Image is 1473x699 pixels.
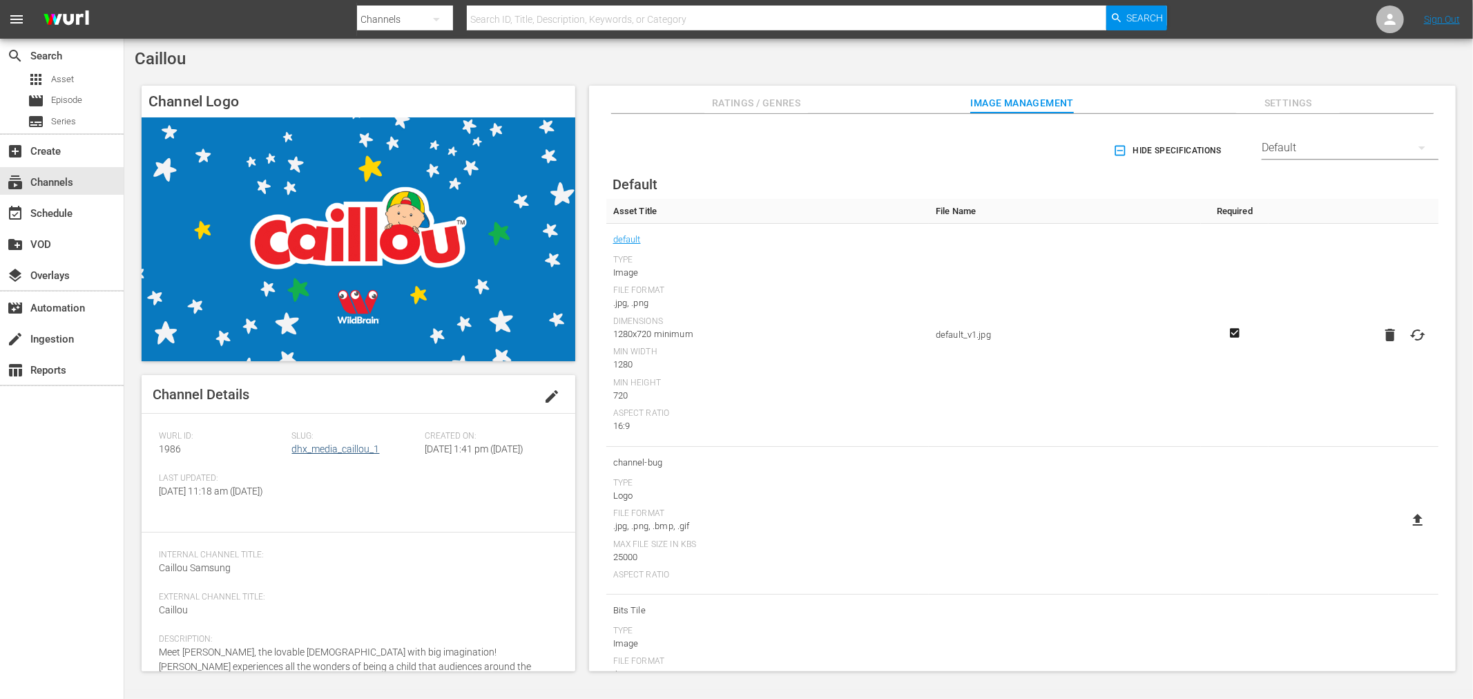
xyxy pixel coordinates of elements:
span: Episode [28,93,44,109]
div: File Format [613,508,922,519]
div: File Format [613,285,922,296]
span: Asset [28,71,44,88]
td: default_v1.jpg [929,224,1201,447]
div: Max File Size In Kbs [613,539,922,550]
span: Last Updated: [159,473,285,484]
span: Series [28,113,44,130]
div: Type [613,478,922,489]
div: Dimensions [613,316,922,327]
div: 1280x720 minimum [613,327,922,341]
span: Ratings / Genres [704,95,808,112]
div: Image [613,266,922,280]
a: dhx_media_caillou_1 [292,443,380,454]
img: ans4CAIJ8jUAAAAAAAAAAAAAAAAAAAAAAAAgQb4GAAAAAAAAAAAAAAAAAAAAAAAAJMjXAAAAAAAAAAAAAAAAAAAAAAAAgAT5G... [33,3,99,36]
div: 16:9 [613,419,922,433]
span: channel-bug [613,454,922,472]
span: [DATE] 11:18 am ([DATE]) [159,486,263,497]
span: VOD [7,236,23,253]
span: Description: [159,634,551,645]
button: edit [535,380,568,413]
div: Type [613,255,922,266]
div: .jpg, .png [613,667,922,681]
div: Default [1262,128,1438,167]
th: Asset Title [606,199,929,224]
span: Image Management [970,95,1074,112]
button: Hide Specifications [1110,131,1227,170]
span: Default [613,176,657,193]
div: File Format [613,656,922,667]
span: Search [1127,6,1164,30]
span: Overlays [7,267,23,284]
th: Required [1201,199,1269,224]
span: [DATE] 1:41 pm ([DATE]) [425,443,523,454]
h4: Channel Logo [142,86,575,117]
svg: Required [1226,327,1243,339]
span: Automation [7,300,23,316]
a: Sign Out [1424,14,1460,25]
span: External Channel Title: [159,592,551,603]
span: Caillou [159,604,188,615]
img: Caillou [142,117,575,361]
th: File Name [929,199,1201,224]
span: Episode [51,93,82,107]
div: Type [613,626,922,637]
div: 720 [613,389,922,403]
span: Wurl ID: [159,431,285,442]
div: Min Width [613,347,922,358]
div: Aspect Ratio [613,408,922,419]
span: Reports [7,362,23,379]
span: Settings [1236,95,1340,112]
div: Image [613,637,922,651]
span: menu [8,11,25,28]
a: default [613,231,641,249]
button: Search [1106,6,1167,30]
div: 1280 [613,358,922,372]
span: Channels [7,174,23,191]
span: Caillou [135,49,186,68]
span: Internal Channel Title: [159,550,551,561]
span: Series [51,115,76,128]
span: Slug: [292,431,418,442]
span: Asset [51,73,74,86]
span: Ingestion [7,331,23,347]
div: .jpg, .png [613,296,922,310]
span: edit [543,388,560,405]
span: Meet [PERSON_NAME], the lovable [DEMOGRAPHIC_DATA] with big imagination! [PERSON_NAME] experience... [159,647,531,687]
span: Caillou Samsung [159,562,231,573]
span: Hide Specifications [1116,144,1222,158]
div: .jpg, .png, .bmp, .gif [613,519,922,533]
span: 1986 [159,443,181,454]
div: Logo [613,489,922,503]
span: Schedule [7,205,23,222]
div: Min Height [613,378,922,389]
div: Aspect Ratio [613,570,922,581]
span: Search [7,48,23,64]
span: Create [7,143,23,160]
span: Bits Tile [613,602,922,620]
div: 25000 [613,550,922,564]
span: Channel Details [153,386,249,403]
span: Created On: [425,431,551,442]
